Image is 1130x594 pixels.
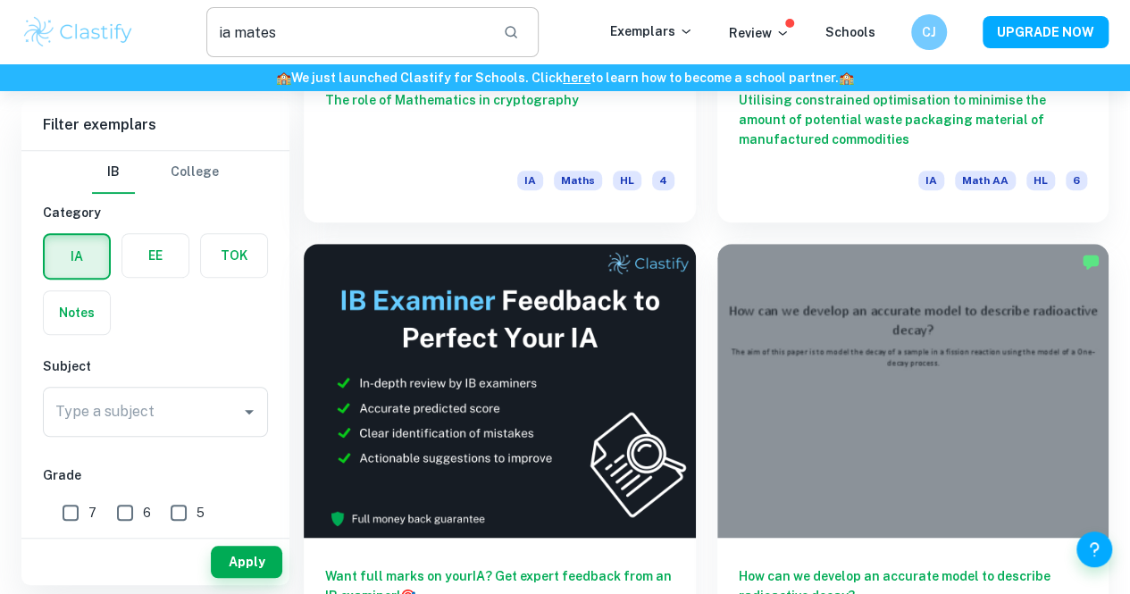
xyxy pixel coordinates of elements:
span: 6 [1066,171,1087,190]
button: IB [92,151,135,194]
span: 4 [652,171,674,190]
span: IA [918,171,944,190]
span: Math AA [955,171,1016,190]
span: Maths [554,171,602,190]
span: 7 [88,503,96,523]
h6: Utilising constrained optimisation to minimise the amount of potential waste packaging material o... [739,90,1088,149]
h6: We just launched Clastify for Schools. Click to learn how to become a school partner. [4,68,1126,88]
span: IA [517,171,543,190]
img: Thumbnail [304,244,696,538]
p: Exemplars [610,21,693,41]
button: IA [45,235,109,278]
a: here [563,71,590,85]
input: Search for any exemplars... [206,7,489,57]
button: Notes [44,291,110,334]
button: EE [122,234,188,277]
span: 5 [197,503,205,523]
h6: CJ [919,22,940,42]
button: TOK [201,234,267,277]
button: CJ [911,14,947,50]
div: Filter type choice [92,151,219,194]
button: UPGRADE NOW [983,16,1109,48]
button: Open [237,399,262,424]
span: HL [1026,171,1055,190]
img: Marked [1082,253,1100,271]
h6: Grade [43,465,268,485]
button: College [171,151,219,194]
p: Review [729,23,790,43]
h6: The role of Mathematics in cryptography [325,90,674,149]
span: HL [613,171,641,190]
span: 🏫 [839,71,854,85]
img: Clastify logo [21,14,135,50]
h6: Filter exemplars [21,100,289,150]
h6: Subject [43,356,268,376]
button: Help and Feedback [1076,531,1112,567]
span: 🏫 [276,71,291,85]
button: Apply [211,546,282,578]
a: Schools [825,25,875,39]
h6: Category [43,203,268,222]
span: 6 [143,503,151,523]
